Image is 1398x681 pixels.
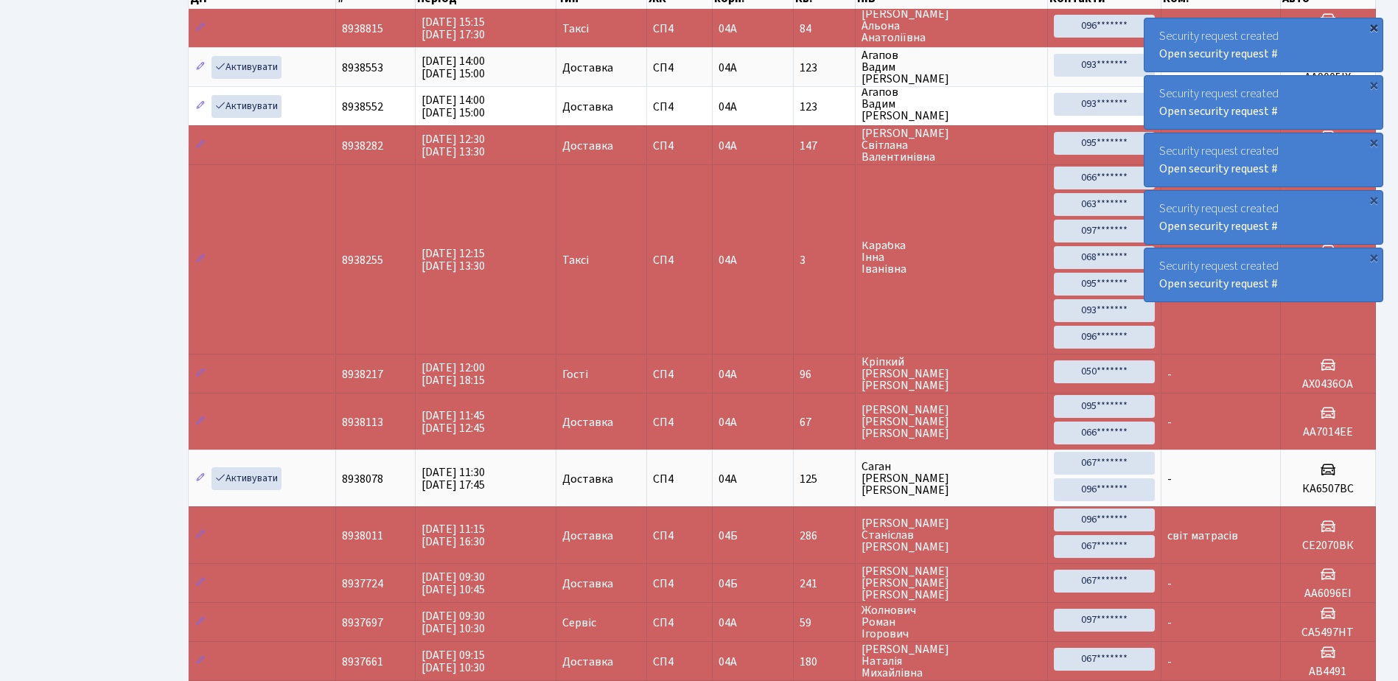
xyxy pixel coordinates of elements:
[800,578,849,590] span: 241
[422,360,485,388] span: [DATE] 12:00 [DATE] 18:15
[1167,414,1172,430] span: -
[212,467,282,490] a: Активувати
[719,576,738,592] span: 04Б
[562,416,613,428] span: Доставка
[1287,482,1369,496] h5: КА6507ВС
[653,254,706,266] span: СП4
[342,99,383,115] span: 8938552
[800,140,849,152] span: 147
[1366,77,1381,92] div: ×
[1287,587,1369,601] h5: АА6096ЕІ
[342,366,383,383] span: 8938217
[800,62,849,74] span: 123
[861,404,1041,439] span: [PERSON_NAME] [PERSON_NAME] [PERSON_NAME]
[1287,665,1369,679] h5: АВ4491
[861,242,1041,277] span: Карабка Інна Іванівна
[861,461,1041,496] span: Саган [PERSON_NAME] [PERSON_NAME]
[800,656,849,668] span: 180
[422,608,485,637] span: [DATE] 09:30 [DATE] 10:30
[562,101,613,113] span: Доставка
[1159,161,1278,177] a: Open security request #
[1366,192,1381,207] div: ×
[800,101,849,113] span: 123
[1167,471,1172,487] span: -
[562,617,596,629] span: Сервіс
[562,369,588,380] span: Гості
[800,23,849,35] span: 84
[653,530,706,542] span: СП4
[800,530,849,542] span: 286
[719,654,737,670] span: 04А
[653,473,706,485] span: СП4
[653,62,706,74] span: СП4
[719,471,737,487] span: 04А
[1366,20,1381,35] div: ×
[1167,654,1172,670] span: -
[1167,528,1238,544] span: світ матрасів
[422,14,485,43] span: [DATE] 15:15 [DATE] 17:30
[562,23,589,35] span: Таксі
[422,131,485,160] span: [DATE] 12:30 [DATE] 13:30
[719,60,737,76] span: 04А
[800,416,849,428] span: 67
[422,92,485,121] span: [DATE] 14:00 [DATE] 15:00
[1366,250,1381,265] div: ×
[719,99,737,115] span: 04А
[422,53,485,82] span: [DATE] 14:00 [DATE] 15:00
[1144,191,1383,244] div: Security request created
[800,473,849,485] span: 125
[422,245,485,274] span: [DATE] 12:15 [DATE] 13:30
[800,254,849,266] span: 3
[1144,18,1383,71] div: Security request created
[1167,366,1172,383] span: -
[653,101,706,113] span: СП4
[562,578,613,590] span: Доставка
[562,254,589,266] span: Таксі
[422,521,485,550] span: [DATE] 11:15 [DATE] 16:30
[719,138,737,154] span: 04А
[422,464,485,493] span: [DATE] 11:30 [DATE] 17:45
[212,56,282,79] a: Активувати
[1144,248,1383,301] div: Security request created
[342,21,383,37] span: 8938815
[719,615,737,631] span: 04А
[342,252,383,268] span: 8938255
[562,473,613,485] span: Доставка
[1144,76,1383,129] div: Security request created
[562,656,613,668] span: Доставка
[1366,135,1381,150] div: ×
[562,530,613,542] span: Доставка
[653,369,706,380] span: СП4
[719,528,738,544] span: 04Б
[653,656,706,668] span: СП4
[719,366,737,383] span: 04А
[562,62,613,74] span: Доставка
[1287,539,1369,553] h5: СЕ2070ВК
[861,517,1041,553] span: [PERSON_NAME] Станіслав [PERSON_NAME]
[1167,576,1172,592] span: -
[342,60,383,76] span: 8938553
[861,88,1041,124] span: Агапов Вадим [PERSON_NAME]
[342,615,383,631] span: 8937697
[861,356,1041,391] span: Кріпкий [PERSON_NAME] [PERSON_NAME]
[653,617,706,629] span: СП4
[1159,46,1278,62] a: Open security request #
[342,654,383,670] span: 8937661
[342,528,383,544] span: 8938011
[861,10,1041,46] span: [PERSON_NAME] Альона Анатоліївна
[800,369,849,380] span: 96
[719,21,737,37] span: 04А
[1159,218,1278,234] a: Open security request #
[342,138,383,154] span: 8938282
[800,617,849,629] span: 59
[342,576,383,592] span: 8937724
[1144,133,1383,186] div: Security request created
[1287,626,1369,640] h5: СА5497НТ
[653,23,706,35] span: СП4
[422,569,485,598] span: [DATE] 09:30 [DATE] 10:45
[719,414,737,430] span: 04А
[422,408,485,436] span: [DATE] 11:45 [DATE] 12:45
[861,604,1041,640] span: Жолнович Роман Ігорович
[342,471,383,487] span: 8938078
[1287,425,1369,439] h5: АА7014ЕЕ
